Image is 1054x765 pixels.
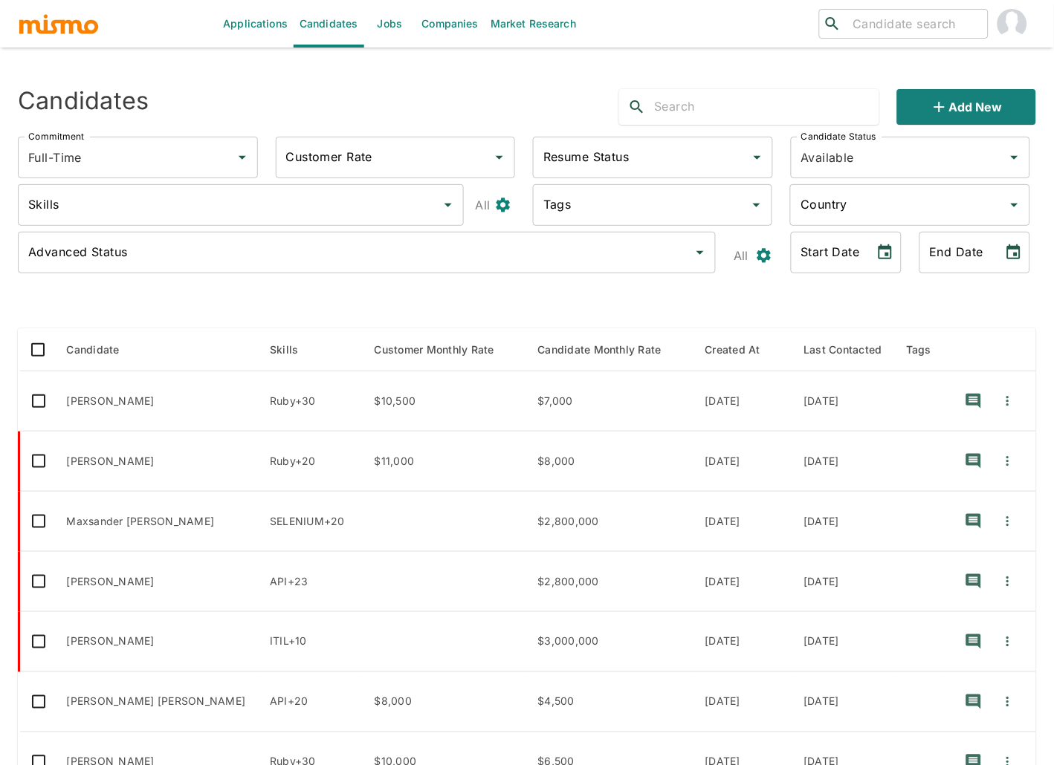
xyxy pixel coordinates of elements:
td: [DATE] [693,672,792,732]
p: Ruby, API, TypeScript, Amazon Web Services, AWS, MongoDB, Serverless, MICROSERVICE, Bootstrap, Gi... [270,454,351,469]
p: SELENIUM, Jmeter, Agile, SCRUM, API, Test Automation, TestRail, Confluence, JIRA, Microsoft SQL S... [270,514,351,529]
td: [PERSON_NAME] [55,371,259,432]
td: [DATE] [693,552,792,612]
button: Open [232,147,253,168]
td: [DATE] [792,552,895,612]
span: Created At [705,341,780,359]
button: recent-notes [956,564,992,599]
button: Quick Actions [992,383,1024,419]
td: $7,000 [526,371,693,432]
button: recent-notes [956,383,992,419]
td: [PERSON_NAME] [55,612,259,672]
span: Candidate Monthly Rate [538,341,682,359]
input: MM/DD/YYYY [919,232,993,273]
td: Maxsander [PERSON_NAME] [55,492,259,552]
img: logo [18,13,100,35]
button: Open [747,147,768,168]
p: API, Agile, Confluence, SCRUM, USER INTERFACE, CI/CD, JavaScript, Pytest, Python, Amazon Web Serv... [270,574,351,589]
button: Open [746,195,767,215]
td: [DATE] [693,432,792,492]
span: Customer Monthly Rate [375,341,514,359]
th: Tags [894,328,943,371]
button: recent-notes [956,684,992,720]
p: All [476,195,491,215]
td: $8,000 [363,672,526,732]
td: [DATE] [792,612,895,672]
p: Ruby, Docker, RSpec, Ruby on Rails, AWS, React, Golang, Grafana, GitLab, AWS CloudWatch, Datadog,... [270,394,351,408]
button: Choose date [999,238,1029,267]
td: [DATE] [792,432,895,492]
td: [PERSON_NAME] [55,432,259,492]
button: recent-notes [956,504,992,539]
input: Search [655,95,880,119]
td: [DATE] [792,672,895,732]
button: Open [489,147,510,168]
p: ITIL, Data Protection, JavaScript, Node.js, Python, Data Analysis, SQL, CSS, HTML, POWER BI, Tableau [270,634,351,649]
button: Quick Actions [992,624,1024,660]
td: [PERSON_NAME] [55,552,259,612]
td: $8,000 [526,432,693,492]
button: recent-notes [956,443,992,479]
span: Candidate [67,341,139,359]
h4: Candidates [18,86,149,116]
td: [DATE] [792,371,895,432]
td: [DATE] [693,492,792,552]
td: $2,800,000 [526,492,693,552]
img: Carmen Vilachá [998,9,1027,39]
td: $3,000,000 [526,612,693,672]
button: Quick Actions [992,684,1024,720]
button: Quick Actions [992,564,1024,599]
td: [DATE] [693,612,792,672]
button: Open [1004,195,1025,215]
td: $11,000 [363,432,526,492]
td: $4,500 [526,672,693,732]
button: recent-notes [956,624,992,660]
th: Last Contacted [792,328,895,371]
input: MM/DD/YYYY [791,232,864,273]
label: Candidate Status [801,130,876,143]
p: API, Ruby, Ruby on Rails, REST, MySQL, jQuery, MongoDB, Firebase, AWS, Google Cloud Platform, Doc... [270,694,351,709]
input: Candidate search [847,13,982,34]
td: [DATE] [693,371,792,432]
button: Add new [897,89,1036,125]
button: Open [1004,147,1025,168]
button: search [619,89,655,125]
td: [PERSON_NAME] [PERSON_NAME] [55,672,259,732]
button: Open [690,242,711,263]
button: Quick Actions [992,504,1024,539]
th: Skills [258,328,363,371]
td: [DATE] [792,492,895,552]
p: All [734,245,749,266]
button: Quick Actions [992,443,1024,479]
td: $2,800,000 [526,552,693,612]
button: Open [438,195,459,215]
label: Commitment [28,130,84,143]
button: Choose date [870,238,900,267]
td: $10,500 [363,371,526,432]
